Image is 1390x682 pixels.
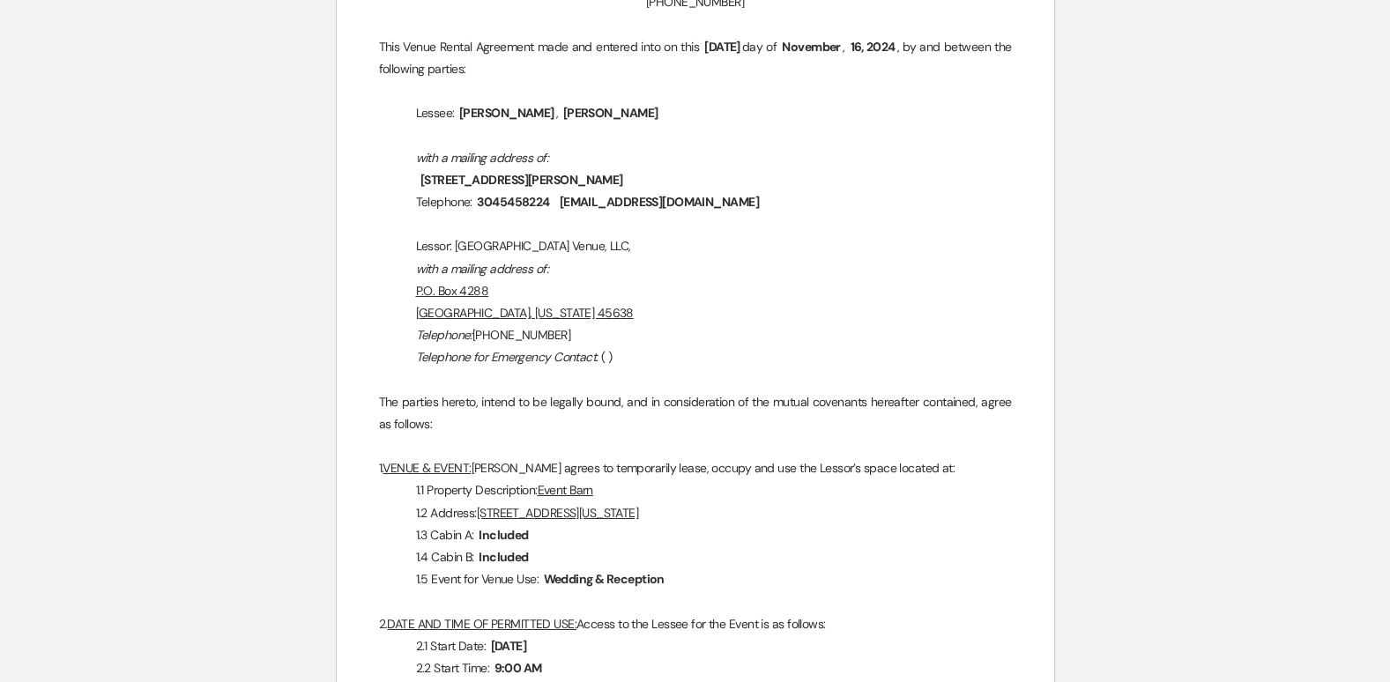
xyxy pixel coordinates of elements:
span: 9:00 AM [493,658,544,678]
p: 2.2 Start Time: [379,657,1012,679]
p: 2.1 Start Date: [379,635,1012,657]
em: with a mailing address of: [416,261,548,277]
span: Wedding & Reception [542,569,666,589]
span: [PERSON_NAME] [561,103,660,123]
p: Telephone: [379,191,1012,213]
u: [STREET_ADDRESS][US_STATE] [477,505,638,521]
p: This Venue Rental Agreement made and entered into on this day of , , by and between the following... [379,36,1012,80]
p: : ( ) [379,346,1012,368]
p: 1.3 Cabin A: [379,524,1012,546]
p: The parties hereto, intend to be legally bound, and in consideration of the mutual covenants here... [379,391,1012,435]
p: [PHONE_NUMBER] [379,324,1012,346]
em: with a mailing address of: [416,150,548,166]
u: VENUE & EVENT: [383,460,471,476]
span: Included [477,547,531,567]
p: 1.2 Address: [379,502,1012,524]
span: [STREET_ADDRESS][PERSON_NAME] [419,170,625,190]
p: 1. [PERSON_NAME] agrees to temporarily lease, occupy and use the Lessor’s space located at: [379,457,1012,479]
span: [EMAIL_ADDRESS][DOMAIN_NAME] [558,192,761,212]
span: November [780,37,843,57]
p: 2. Access to the Lessee for the Event is as follows: [379,613,1012,635]
em: Telephone: [416,327,472,343]
p: 1.5 Event for Venue Use: [379,568,1012,590]
span: [PERSON_NAME] [457,103,556,123]
p: 1.1 Property Description: [379,479,1012,501]
span: [DATE] [489,636,529,656]
p: Lessor: [GEOGRAPHIC_DATA] Venue, LLC, [379,235,1012,257]
span: 16, 2024 [849,37,897,57]
span: [DATE] [702,37,742,57]
span: Included [477,525,531,545]
u: P.O. Box 4288 [416,283,489,299]
span: 3045458224 [475,192,551,212]
p: 1.4 Cabin B: [379,546,1012,568]
p: Lessee: , [379,102,1012,124]
u: Event Barn [538,482,593,498]
em: Telephone for Emergency Contact [416,349,597,365]
u: DATE AND TIME OF PERMITTED USE: [387,616,576,632]
u: [GEOGRAPHIC_DATA], [US_STATE] 45638 [416,305,634,321]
